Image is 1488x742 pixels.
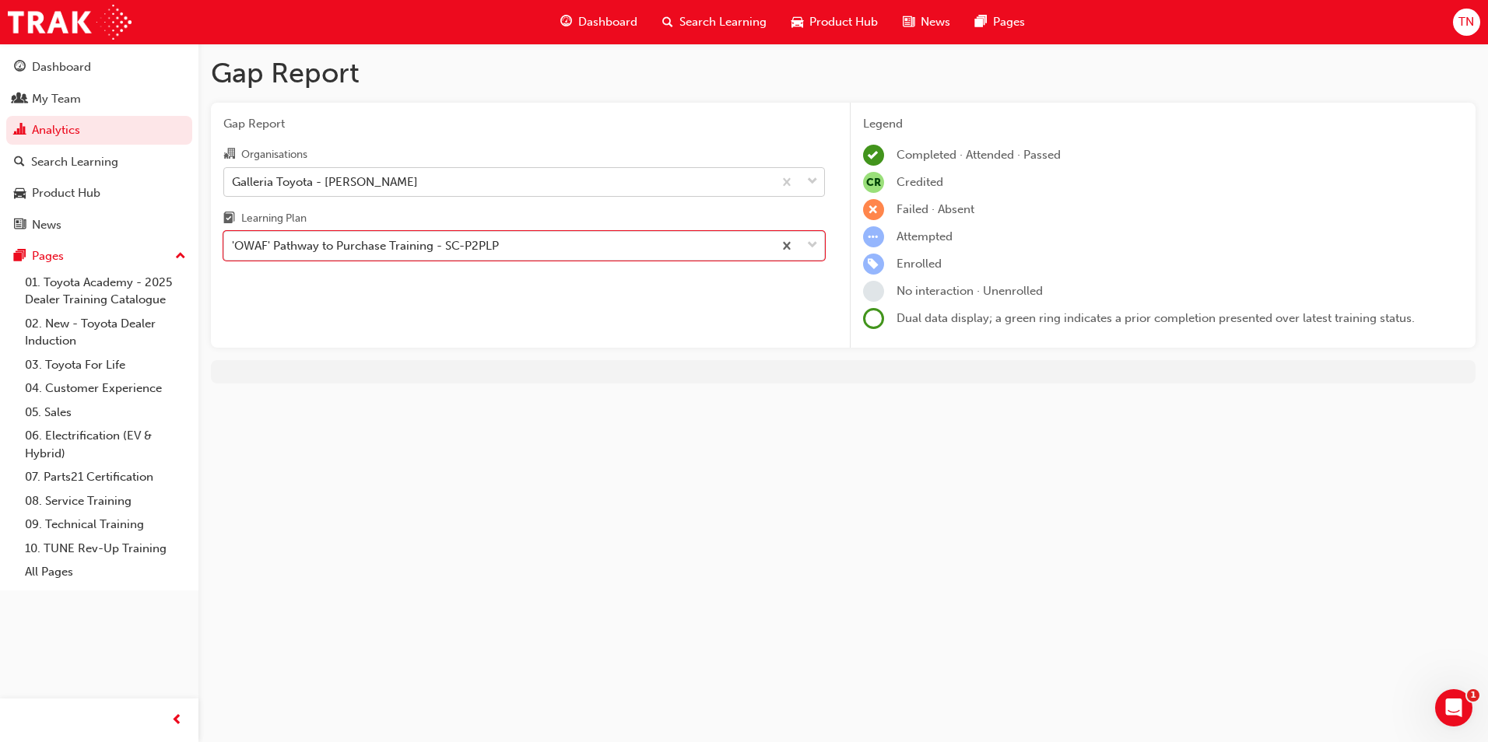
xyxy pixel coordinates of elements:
[548,6,650,38] a: guage-iconDashboard
[223,115,825,133] span: Gap Report
[578,13,637,31] span: Dashboard
[19,489,192,513] a: 08. Service Training
[679,13,767,31] span: Search Learning
[897,257,942,271] span: Enrolled
[32,58,91,76] div: Dashboard
[807,172,818,192] span: down-icon
[19,465,192,489] a: 07. Parts21 Certification
[19,424,192,465] a: 06. Electrification (EV & Hybrid)
[14,250,26,264] span: pages-icon
[19,312,192,353] a: 02. New - Toyota Dealer Induction
[903,12,914,32] span: news-icon
[232,173,418,191] div: Galleria Toyota - [PERSON_NAME]
[19,376,192,401] a: 04. Customer Experience
[14,156,25,170] span: search-icon
[32,184,100,202] div: Product Hub
[863,115,1464,133] div: Legend
[807,236,818,256] span: down-icon
[32,247,64,265] div: Pages
[863,199,884,220] span: learningRecordVerb_FAIL-icon
[791,12,803,32] span: car-icon
[211,56,1476,90] h1: Gap Report
[897,148,1061,162] span: Completed · Attended · Passed
[6,116,192,145] a: Analytics
[19,271,192,312] a: 01. Toyota Academy - 2025 Dealer Training Catalogue
[14,61,26,75] span: guage-icon
[19,560,192,584] a: All Pages
[14,187,26,201] span: car-icon
[32,216,61,234] div: News
[8,5,132,40] img: Trak
[6,179,192,208] a: Product Hub
[241,211,307,226] div: Learning Plan
[897,284,1043,298] span: No interaction · Unenrolled
[19,353,192,377] a: 03. Toyota For Life
[14,219,26,233] span: news-icon
[223,148,235,162] span: organisation-icon
[650,6,779,38] a: search-iconSearch Learning
[897,202,974,216] span: Failed · Absent
[890,6,963,38] a: news-iconNews
[19,401,192,425] a: 05. Sales
[779,6,890,38] a: car-iconProduct Hub
[662,12,673,32] span: search-icon
[14,93,26,107] span: people-icon
[809,13,878,31] span: Product Hub
[863,254,884,275] span: learningRecordVerb_ENROLL-icon
[19,537,192,561] a: 10. TUNE Rev-Up Training
[863,145,884,166] span: learningRecordVerb_COMPLETE-icon
[6,148,192,177] a: Search Learning
[897,175,943,189] span: Credited
[19,513,192,537] a: 09. Technical Training
[6,242,192,271] button: Pages
[1435,689,1472,726] iframe: Intercom live chat
[31,153,118,171] div: Search Learning
[863,172,884,193] span: null-icon
[993,13,1025,31] span: Pages
[223,212,235,226] span: learningplan-icon
[921,13,950,31] span: News
[6,211,192,240] a: News
[1467,689,1479,702] span: 1
[6,53,192,82] a: Dashboard
[897,229,953,243] span: Attempted
[560,12,572,32] span: guage-icon
[1453,9,1480,36] button: TN
[975,12,987,32] span: pages-icon
[863,226,884,247] span: learningRecordVerb_ATTEMPT-icon
[241,147,307,163] div: Organisations
[6,85,192,114] a: My Team
[171,711,183,730] span: prev-icon
[175,247,186,267] span: up-icon
[14,124,26,138] span: chart-icon
[963,6,1037,38] a: pages-iconPages
[232,237,499,255] div: 'OWAF' Pathway to Purchase Training - SC-P2PLP
[863,281,884,302] span: learningRecordVerb_NONE-icon
[6,50,192,242] button: DashboardMy TeamAnalyticsSearch LearningProduct HubNews
[1458,13,1474,31] span: TN
[897,311,1415,325] span: Dual data display; a green ring indicates a prior completion presented over latest training status.
[32,90,81,108] div: My Team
